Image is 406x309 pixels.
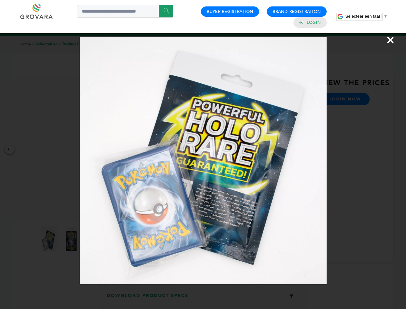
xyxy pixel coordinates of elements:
[273,9,321,14] a: Brand Registration
[80,37,327,284] img: Image Preview
[345,14,380,19] span: Selecteer een taal
[345,14,388,19] a: Selecteer een taal​
[307,20,321,25] a: Login
[207,9,253,14] a: Buyer Registration
[383,14,388,19] span: ▼
[77,5,173,18] input: Search a product or brand...
[386,31,395,49] span: ×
